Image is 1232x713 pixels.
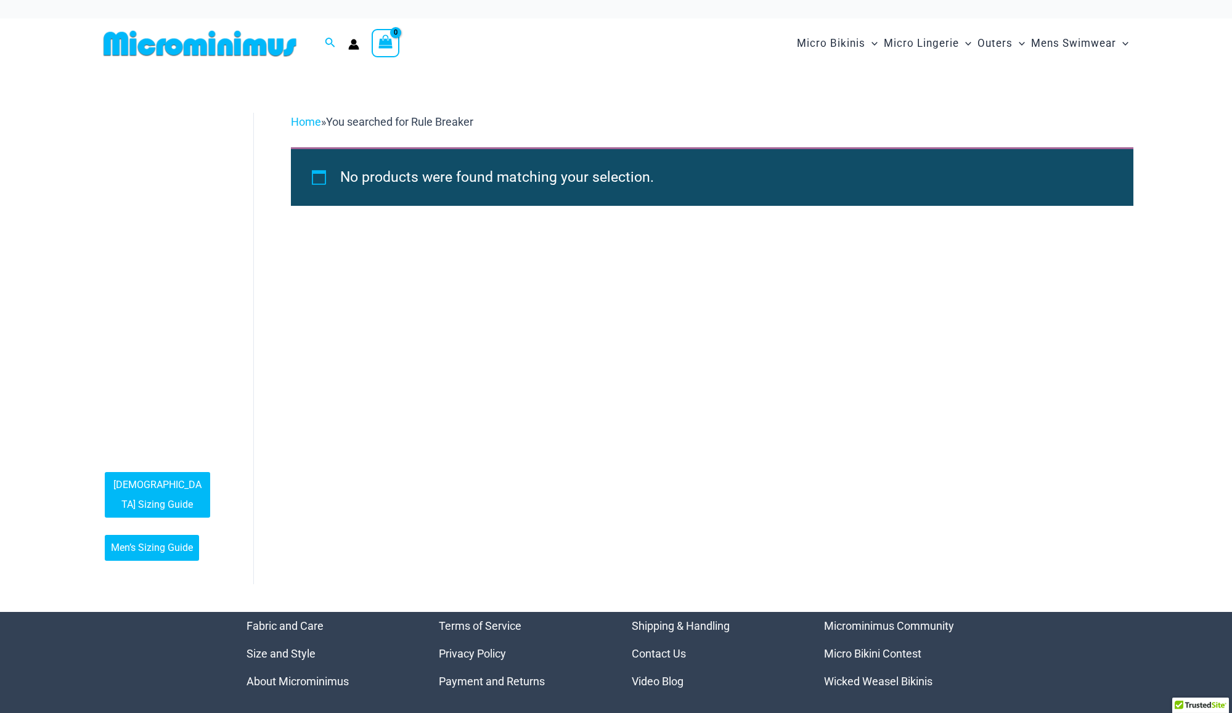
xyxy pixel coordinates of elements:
[1013,28,1025,59] span: Menu Toggle
[439,612,601,695] nav: Menu
[247,612,409,695] nav: Menu
[959,28,971,59] span: Menu Toggle
[325,36,336,51] a: Search icon link
[797,28,865,59] span: Micro Bikinis
[824,619,954,632] a: Microminimus Community
[824,612,986,695] nav: Menu
[105,472,210,518] a: [DEMOGRAPHIC_DATA] Sizing Guide
[99,30,301,57] img: MM SHOP LOGO FLAT
[291,115,473,128] span: »
[1031,28,1116,59] span: Mens Swimwear
[439,647,506,660] a: Privacy Policy
[247,675,349,688] a: About Microminimus
[632,647,686,660] a: Contact Us
[632,612,794,695] aside: Footer Widget 3
[439,619,521,632] a: Terms of Service
[348,39,359,50] a: Account icon link
[1116,28,1128,59] span: Menu Toggle
[632,612,794,695] nav: Menu
[824,612,986,695] aside: Footer Widget 4
[794,25,881,62] a: Micro BikinisMenu ToggleMenu Toggle
[632,619,730,632] a: Shipping & Handling
[974,25,1028,62] a: OutersMenu ToggleMenu Toggle
[372,29,400,57] a: View Shopping Cart, empty
[824,647,921,660] a: Micro Bikini Contest
[824,675,932,688] a: Wicked Weasel Bikinis
[105,103,216,349] iframe: TrustedSite Certified
[326,115,473,128] span: You searched for Rule Breaker
[884,28,959,59] span: Micro Lingerie
[792,23,1134,64] nav: Site Navigation
[439,612,601,695] aside: Footer Widget 2
[632,675,683,688] a: Video Blog
[247,619,324,632] a: Fabric and Care
[105,535,199,561] a: Men’s Sizing Guide
[291,115,321,128] a: Home
[247,647,316,660] a: Size and Style
[291,147,1133,206] div: No products were found matching your selection.
[977,28,1013,59] span: Outers
[881,25,974,62] a: Micro LingerieMenu ToggleMenu Toggle
[247,612,409,695] aside: Footer Widget 1
[439,675,545,688] a: Payment and Returns
[1028,25,1132,62] a: Mens SwimwearMenu ToggleMenu Toggle
[865,28,878,59] span: Menu Toggle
